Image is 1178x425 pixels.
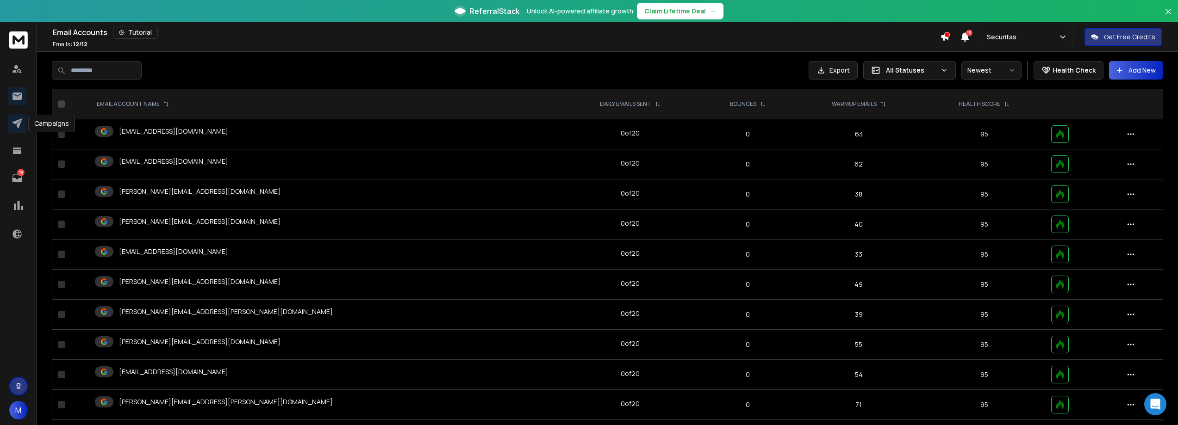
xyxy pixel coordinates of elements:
p: Get Free Credits [1104,32,1155,42]
td: 95 [923,179,1045,209]
button: Claim Lifetime Deal→ [637,3,723,19]
p: [EMAIL_ADDRESS][DOMAIN_NAME] [119,367,228,376]
p: Unlock AI-powered affiliate growth [527,6,633,16]
p: All Statuses [886,66,937,75]
td: 62 [795,149,923,179]
button: Close banner [1162,6,1174,28]
button: Get Free Credits [1085,28,1162,46]
button: M [9,401,28,419]
td: 54 [795,360,923,390]
td: 95 [923,330,1045,360]
p: 0 [706,400,789,409]
div: 0 of 20 [621,129,640,138]
p: 0 [706,250,789,259]
p: DAILY EMAILS SENT [600,100,651,108]
div: 0 of 20 [621,219,640,228]
td: 95 [923,119,1045,149]
td: 38 [795,179,923,209]
button: Add New [1109,61,1163,80]
div: EMAIL ACCOUNT NAME [97,100,169,108]
p: [PERSON_NAME][EMAIL_ADDRESS][DOMAIN_NAME] [119,187,280,196]
p: 0 [706,280,789,289]
button: Export [809,61,858,80]
td: 33 [795,240,923,270]
p: 79 [17,169,25,176]
p: [PERSON_NAME][EMAIL_ADDRESS][DOMAIN_NAME] [119,217,280,226]
p: 0 [706,160,789,169]
td: 39 [795,300,923,330]
div: 0 of 20 [621,249,640,258]
button: Tutorial [113,26,158,39]
p: 0 [706,129,789,139]
p: [EMAIL_ADDRESS][DOMAIN_NAME] [119,247,228,256]
p: BOUNCES [730,100,756,108]
td: 95 [923,149,1045,179]
td: 40 [795,209,923,240]
p: [EMAIL_ADDRESS][DOMAIN_NAME] [119,157,228,166]
td: 49 [795,270,923,300]
td: 55 [795,330,923,360]
div: 0 of 20 [621,159,640,168]
p: [PERSON_NAME][EMAIL_ADDRESS][PERSON_NAME][DOMAIN_NAME] [119,307,333,316]
p: 0 [706,370,789,379]
div: 0 of 20 [621,369,640,378]
td: 95 [923,390,1045,420]
p: WARMUP EMAILS [832,100,877,108]
div: 0 of 20 [621,339,640,348]
p: Health Check [1053,66,1096,75]
div: Email Accounts [53,26,940,39]
td: 95 [923,209,1045,240]
p: 0 [706,340,789,349]
button: Health Check [1034,61,1103,80]
p: [EMAIL_ADDRESS][DOMAIN_NAME] [119,127,228,136]
span: 12 / 12 [73,40,87,48]
div: 0 of 20 [621,309,640,318]
span: → [710,6,716,16]
p: 0 [706,310,789,319]
td: 95 [923,270,1045,300]
div: Open Intercom Messenger [1144,393,1166,415]
p: Emails : [53,41,87,48]
div: 0 of 20 [621,279,640,288]
div: 0 of 20 [621,189,640,198]
a: 79 [8,169,26,187]
p: HEALTH SCORE [959,100,1000,108]
p: [PERSON_NAME][EMAIL_ADDRESS][DOMAIN_NAME] [119,337,280,346]
p: Securitas [987,32,1020,42]
td: 95 [923,240,1045,270]
td: 95 [923,360,1045,390]
span: 13 [966,30,972,36]
button: Newest [961,61,1022,80]
span: ReferralStack [469,6,519,17]
p: 0 [706,190,789,199]
td: 71 [795,390,923,420]
td: 63 [795,119,923,149]
div: Campaigns [28,115,75,132]
td: 95 [923,300,1045,330]
div: 0 of 20 [621,399,640,408]
p: 0 [706,220,789,229]
p: [PERSON_NAME][EMAIL_ADDRESS][DOMAIN_NAME] [119,277,280,286]
p: [PERSON_NAME][EMAIL_ADDRESS][PERSON_NAME][DOMAIN_NAME] [119,397,333,407]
